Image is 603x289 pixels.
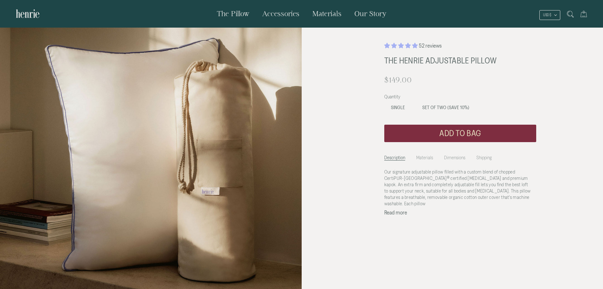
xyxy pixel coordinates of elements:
[391,105,405,110] span: Single
[384,76,412,84] span: $149.00
[539,10,560,20] button: USD $
[384,210,407,215] button: Read more
[422,105,469,110] span: Set of Two (SAVE 10%)
[384,43,419,49] span: 4.87 stars
[384,125,536,142] button: Add to bag
[354,10,386,17] span: Our Story
[16,6,40,21] img: Henrie
[476,152,492,161] li: Shipping
[416,152,433,161] li: Materials
[384,54,514,68] h1: The Henrie Adjustable Pillow
[444,152,465,161] li: Dimensions
[419,43,442,49] span: 52 reviews
[384,169,531,207] p: Our signature adjustable pillow filled with a custom blend of chopped CertiPUR-[GEOGRAPHIC_DATA] ...
[262,10,299,17] span: Accessories
[217,10,249,17] span: The Pillow
[384,94,402,99] span: Quantity
[312,10,342,17] span: Materials
[384,152,405,161] li: Description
